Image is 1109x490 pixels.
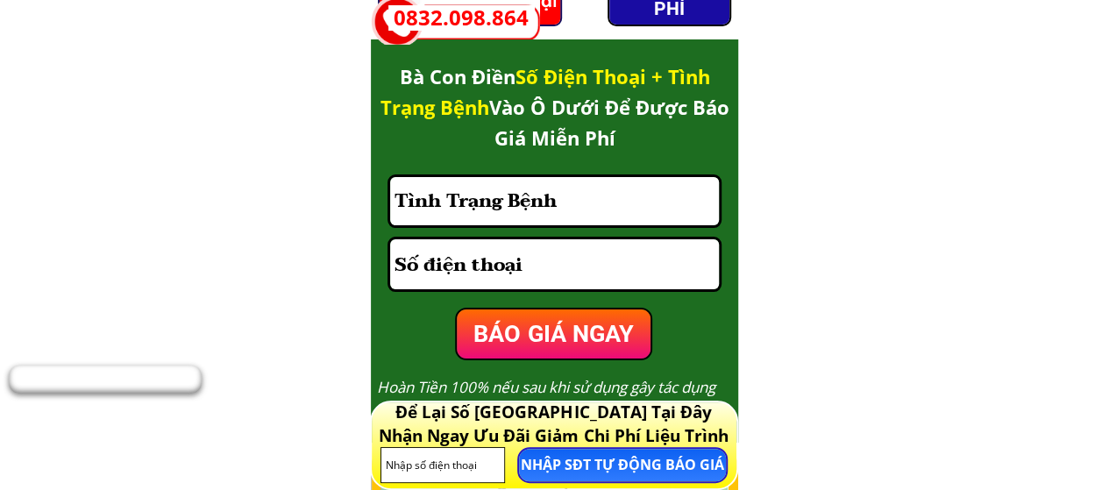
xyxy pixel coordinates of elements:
h3: Hoàn Tiền 100% nếu sau khi sử dụng gây tác dụng phụ, tích nước, phù nề,.. [377,375,731,423]
span: Số Điện Thoại + Tình Trạng Bệnh [380,63,710,120]
a: 0832.098.864 [394,1,550,34]
input: Nhập số điện thoại [381,448,505,482]
p: NHẬP SĐT TỰ ĐỘNG BÁO GIÁ [519,449,725,481]
p: BÁO GIÁ NGAY [457,309,650,359]
h3: Bà Con Điền Vào Ô Dưới Để Được Báo Giá Miễn Phí [376,61,734,154]
h3: Để Lại Số [GEOGRAPHIC_DATA] Tại Đây Nhận Ngay Ưu Đãi Giảm Chi Phí Liệu Trình [373,401,733,447]
input: Số điện thoại [390,239,719,290]
input: Tình Trạng Bệnh [390,177,719,224]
